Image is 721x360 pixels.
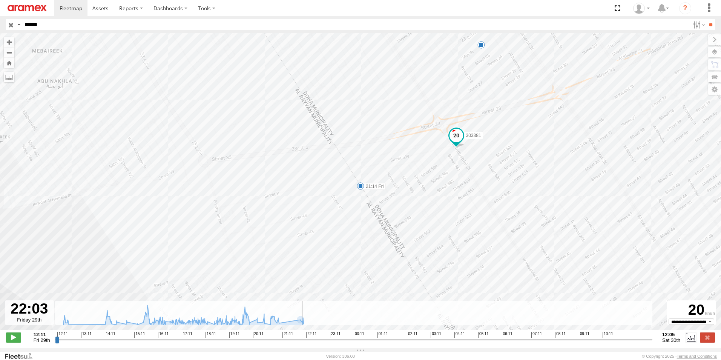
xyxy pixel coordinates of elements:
[105,332,115,338] span: 14:11
[708,84,721,95] label: Map Settings
[158,332,169,338] span: 16:11
[4,37,14,47] button: Zoom in
[182,332,192,338] span: 17:11
[330,332,341,338] span: 23:11
[6,332,21,342] label: Play/Stop
[34,337,50,343] span: Fri 29th Aug 2025
[34,332,50,337] strong: 12:11
[306,332,317,338] span: 22:11
[8,5,47,11] img: aramex-logo.svg
[377,332,388,338] span: 01:11
[4,47,14,58] button: Zoom out
[4,72,14,82] label: Measure
[642,354,717,358] div: © Copyright 2025 -
[282,332,293,338] span: 21:11
[134,332,145,338] span: 15:11
[253,332,264,338] span: 20:11
[206,332,216,338] span: 18:11
[229,332,240,338] span: 19:11
[690,19,706,30] label: Search Filter Options
[603,332,613,338] span: 10:11
[4,58,14,68] button: Zoom Home
[555,332,566,338] span: 08:11
[662,337,680,343] span: Sat 30th Aug 2025
[16,19,22,30] label: Search Query
[668,302,715,318] div: 20
[454,332,465,338] span: 04:11
[360,183,386,190] label: 21:14 Fri
[700,332,715,342] label: Close
[81,332,92,338] span: 13:11
[4,352,39,360] a: Visit our Website
[354,332,364,338] span: 00:11
[677,354,717,358] a: Terms and Conditions
[531,332,542,338] span: 07:11
[477,41,485,49] div: 5
[407,332,417,338] span: 02:11
[57,332,68,338] span: 12:11
[326,354,355,358] div: Version: 306.00
[662,332,680,337] strong: 12:05
[466,133,481,138] span: 303381
[679,2,691,14] i: ?
[478,332,489,338] span: 05:11
[630,3,652,14] div: Zain Umer
[431,332,441,338] span: 03:11
[502,332,512,338] span: 06:11
[579,332,589,338] span: 09:11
